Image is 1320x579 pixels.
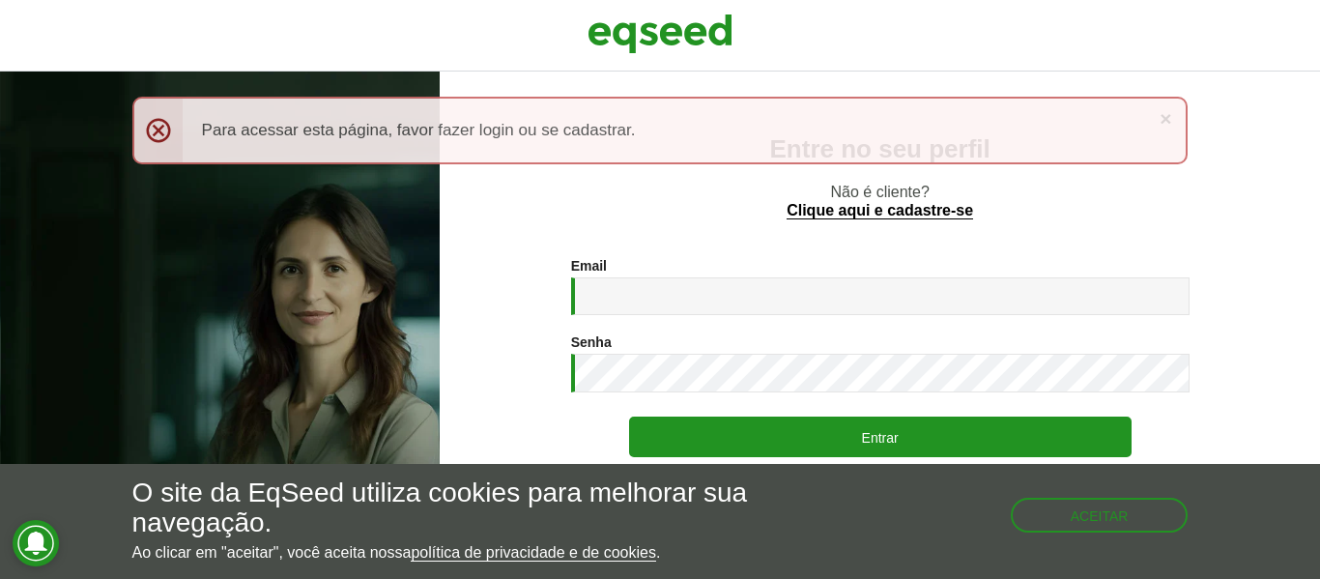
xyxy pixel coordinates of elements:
a: Clique aqui e cadastre-se [787,203,973,219]
a: política de privacidade e de cookies [411,545,656,562]
h5: O site da EqSeed utiliza cookies para melhorar sua navegação. [132,478,766,538]
img: EqSeed Logo [588,10,732,58]
p: Ao clicar em "aceitar", você aceita nossa . [132,543,766,562]
label: Senha [571,335,612,349]
button: Aceitar [1011,498,1189,533]
label: Email [571,259,607,273]
p: Não é cliente? [478,183,1281,219]
button: Entrar [629,417,1132,457]
div: Para acessar esta página, favor fazer login ou se cadastrar. [132,97,1189,164]
a: × [1160,108,1171,129]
